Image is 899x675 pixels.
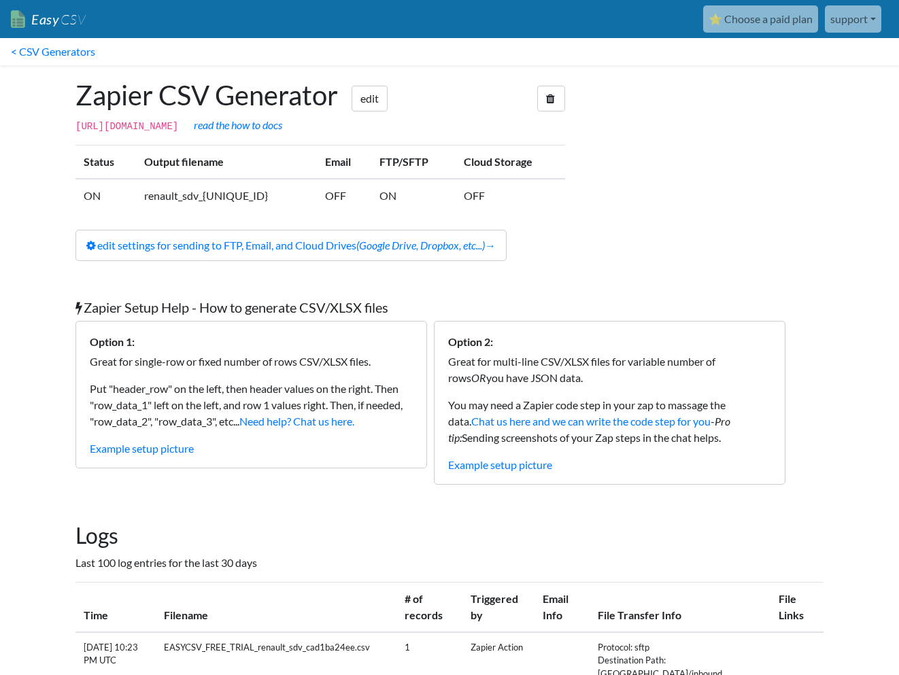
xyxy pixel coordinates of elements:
[75,582,156,632] th: Time
[75,179,136,212] td: ON
[317,179,371,212] td: OFF
[75,523,824,549] h2: Logs
[456,145,565,179] th: Cloud Storage
[448,458,552,471] a: Example setup picture
[590,582,770,632] th: File Transfer Info
[136,179,317,212] td: renault_sdv_{UNIQUE_ID}
[317,145,371,179] th: Email
[194,118,282,131] a: read the how to docs
[462,582,535,632] th: Triggered by
[75,555,824,571] p: Last 100 log entries for the last 30 days
[352,86,388,111] a: edit
[75,230,507,261] a: edit settings for sending to FTP, Email, and Cloud Drives(Google Drive, Dropbox, etc...)→
[703,5,818,33] a: ⭐ Choose a paid plan
[90,381,413,430] p: Put "header_row" on the left, then header values on the right. Then "row_data_1" left on the left...
[239,415,354,428] a: Need help? Chat us here.
[535,582,589,632] th: Email Info
[770,582,824,632] th: File Links
[825,5,881,33] a: support
[371,179,456,212] td: ON
[59,11,86,28] span: CSV
[75,145,136,179] th: Status
[356,239,485,252] i: (Google Drive, Dropbox, etc...)
[471,415,711,428] a: Chat us here and we can write the code step for you
[136,145,317,179] th: Output filename
[448,353,771,386] p: Great for multi-line CSV/XLSX files for variable number of rows you have JSON data.
[448,397,771,446] p: You may need a Zapier code step in your zap to massage the data. - Sending screenshots of your Za...
[448,335,771,348] h6: Option 2:
[156,582,396,632] th: Filename
[371,145,456,179] th: FTP/SFTP
[75,299,824,315] h5: Zapier Setup Help - How to generate CSV/XLSX files
[11,5,86,33] a: EasyCSV
[75,121,178,132] code: [URL][DOMAIN_NAME]
[75,79,565,111] h1: Zapier CSV Generator
[471,371,486,384] i: OR
[90,335,413,348] h6: Option 1:
[396,582,462,632] th: # of records
[90,353,413,370] p: Great for single-row or fixed number of rows CSV/XLSX files.
[90,442,194,455] a: Example setup picture
[456,179,565,212] td: OFF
